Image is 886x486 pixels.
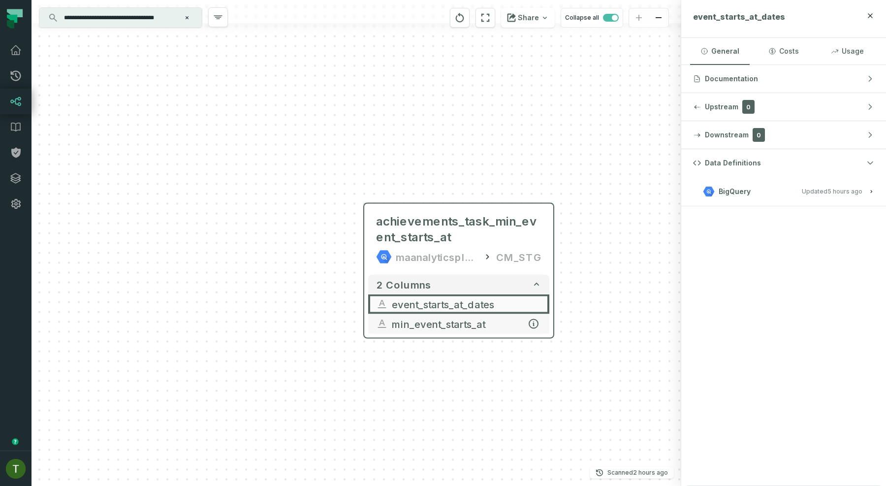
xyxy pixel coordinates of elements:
[376,279,431,291] span: 2 columns
[754,38,813,65] button: Costs
[693,185,874,198] button: BigQueryUpdated[DATE] 1:27:07 AM
[818,38,877,65] button: Usage
[649,8,668,28] button: zoom out
[561,8,623,28] button: Collapse all
[392,297,541,312] span: event_starts_at_dates
[705,74,758,84] span: Documentation
[376,298,388,310] span: string
[6,459,26,479] img: avatar of Tomer Galun
[742,100,755,114] span: 0
[705,158,761,168] span: Data Definitions
[11,437,20,446] div: Tooltip anchor
[719,187,751,196] span: BigQuery
[376,214,541,245] span: achievements_task_min_event_starts_at
[681,65,886,93] button: Documentation
[705,130,749,140] span: Downstream
[827,188,862,195] relative-time: Sep 28, 2025, 1:27 AM GMT+3
[396,249,478,265] div: maanalyticsplatform
[802,188,862,195] span: Updated
[681,121,886,149] button: Downstream0
[693,12,785,22] span: event_starts_at_dates
[607,468,668,478] p: Scanned
[681,93,886,121] button: Upstream0
[496,249,541,265] div: CM_STG
[705,102,738,112] span: Upstream
[633,469,668,476] relative-time: Sep 28, 2025, 4:29 AM GMT+3
[681,149,886,177] button: Data Definitions
[690,38,750,65] button: General
[376,318,388,330] span: string
[501,8,555,28] button: Share
[753,128,765,142] span: 0
[368,294,549,314] button: event_starts_at_dates
[368,314,549,334] button: min_event_starts_at
[590,467,674,479] button: Scanned[DATE] 4:29:49 AM
[182,13,192,23] button: Clear search query
[392,317,541,331] span: min_event_starts_at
